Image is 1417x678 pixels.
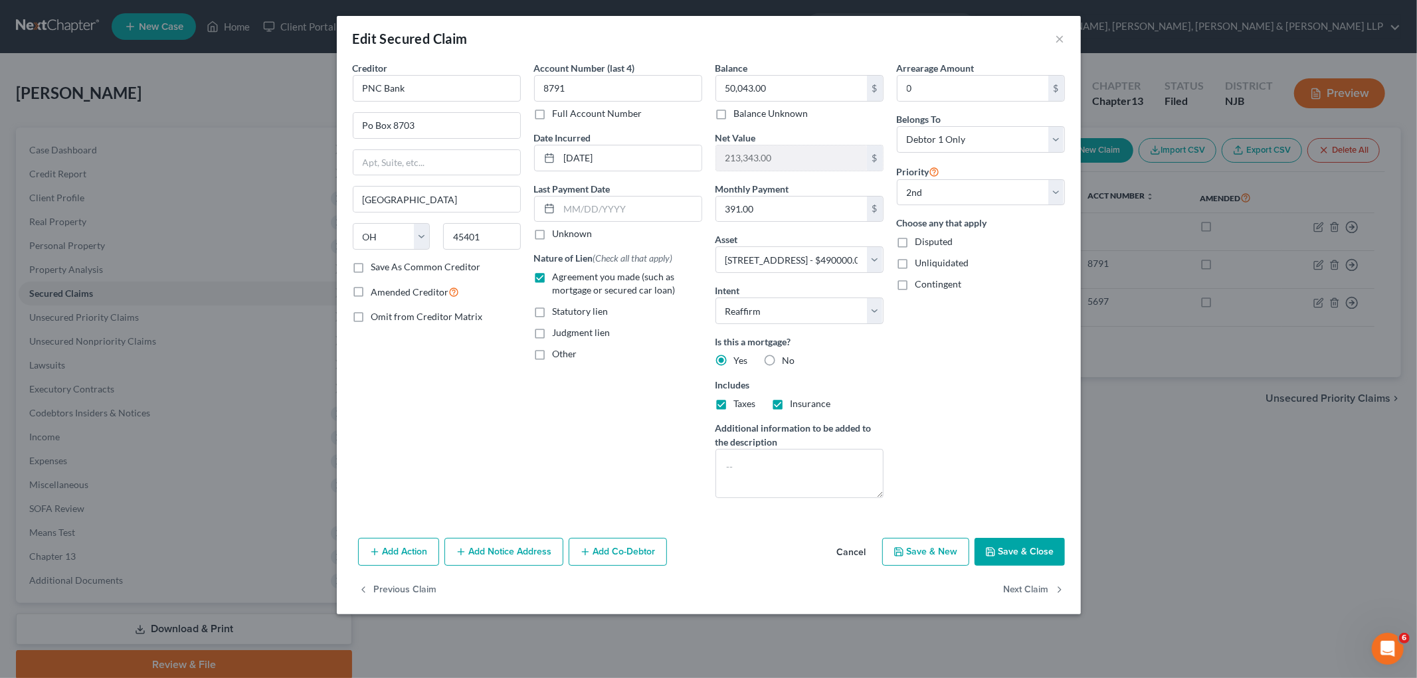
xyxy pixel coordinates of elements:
div: $ [1048,76,1064,101]
button: × [1056,31,1065,46]
input: Search creditor by name... [353,75,521,102]
label: Save As Common Creditor [371,260,481,274]
span: Unliquidated [915,257,969,268]
input: 0.00 [716,145,867,171]
span: Belongs To [897,114,941,125]
label: Intent [715,284,740,297]
label: Monthly Payment [715,182,789,196]
div: $ [867,76,883,101]
label: Balance Unknown [734,107,808,120]
span: Asset [715,234,738,245]
span: Insurance [791,398,831,409]
span: Statutory lien [553,305,609,317]
label: Full Account Number [553,107,642,120]
input: Enter zip... [443,223,521,250]
label: Last Payment Date [534,182,611,196]
input: Apt, Suite, etc... [353,150,520,175]
input: XXXX [534,75,702,102]
label: Net Value [715,131,756,145]
span: Taxes [734,398,756,409]
button: Next Claim [1004,576,1065,604]
label: Nature of Lien [534,251,673,265]
label: Arrearage Amount [897,61,975,75]
input: MM/DD/YYYY [559,197,702,222]
span: Other [553,348,577,359]
label: Is this a mortgage? [715,335,884,349]
span: Omit from Creditor Matrix [371,311,483,322]
span: Creditor [353,62,388,74]
span: No [783,355,795,366]
span: 6 [1399,633,1410,643]
span: Disputed [915,236,953,247]
span: Judgment lien [553,327,611,338]
input: Enter city... [353,187,520,212]
div: Edit Secured Claim [353,29,468,48]
label: Priority [897,163,940,179]
input: MM/DD/YYYY [559,145,702,171]
label: Date Incurred [534,131,591,145]
button: Cancel [826,539,877,566]
input: 0.00 [716,76,867,101]
button: Save & Close [975,538,1065,566]
span: Contingent [915,278,962,290]
input: 0.00 [716,197,867,222]
label: Additional information to be added to the description [715,421,884,449]
iframe: Intercom live chat [1372,633,1404,665]
button: Save & New [882,538,969,566]
button: Add Action [358,538,439,566]
label: Choose any that apply [897,216,1065,230]
span: (Check all that apply) [593,252,673,264]
button: Previous Claim [358,576,437,604]
button: Add Notice Address [444,538,563,566]
input: Enter address... [353,113,520,138]
span: Agreement you made (such as mortgage or secured car loan) [553,271,676,296]
span: Yes [734,355,748,366]
div: $ [867,197,883,222]
span: Amended Creditor [371,286,449,297]
label: Includes [715,378,884,392]
label: Balance [715,61,748,75]
div: $ [867,145,883,171]
label: Unknown [553,227,593,240]
input: 0.00 [897,76,1048,101]
button: Add Co-Debtor [569,538,667,566]
label: Account Number (last 4) [534,61,635,75]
